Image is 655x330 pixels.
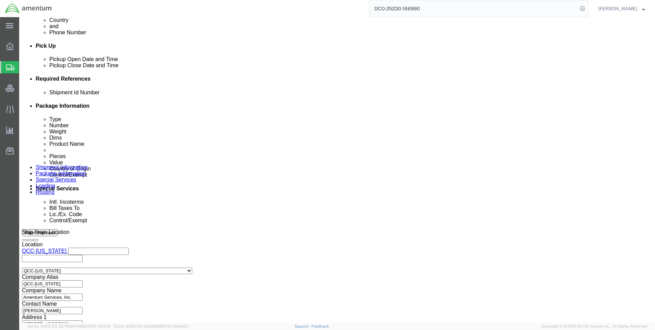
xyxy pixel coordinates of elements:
[160,324,188,328] span: [DATE] 08:44:20
[5,3,52,14] img: logo
[369,0,578,17] input: Search for shipment number, reference number
[84,324,111,328] span: [DATE] 11:04:24
[598,4,645,13] button: [PERSON_NAME]
[541,323,647,329] span: Copyright © [DATE]-[DATE] Agistix Inc., All Rights Reserved
[114,324,188,328] span: Client: 2025.17.0-5dd568f
[19,17,655,323] iframe: FS Legacy Container
[27,324,111,328] span: Server: 2025.17.0-327f6347098
[311,324,329,328] a: Feedback
[295,324,312,328] a: Support
[598,5,637,12] span: Ray Cheatteam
